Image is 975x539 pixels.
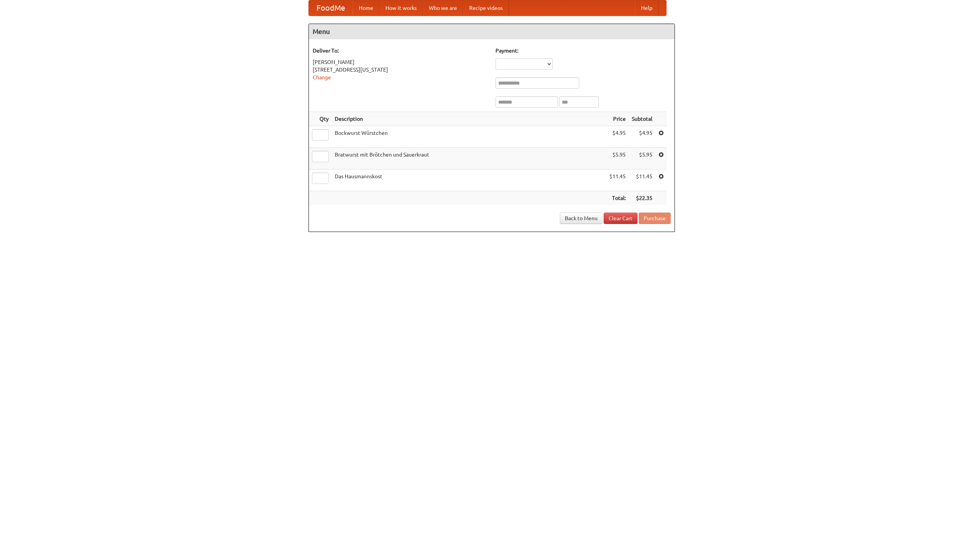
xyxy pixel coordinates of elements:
[629,148,655,170] td: $5.95
[313,58,488,66] div: [PERSON_NAME]
[606,148,629,170] td: $5.95
[604,213,638,224] a: Clear Cart
[635,0,659,16] a: Help
[606,191,629,205] th: Total:
[423,0,463,16] a: Who we are
[463,0,509,16] a: Recipe videos
[332,112,606,126] th: Description
[309,0,353,16] a: FoodMe
[313,47,488,54] h5: Deliver To:
[629,191,655,205] th: $22.35
[332,148,606,170] td: Bratwurst mit Brötchen und Sauerkraut
[560,213,603,224] a: Back to Menu
[332,170,606,191] td: Das Hausmannskost
[313,74,331,80] a: Change
[629,170,655,191] td: $11.45
[606,112,629,126] th: Price
[353,0,379,16] a: Home
[639,213,671,224] button: Purchase
[629,112,655,126] th: Subtotal
[332,126,606,148] td: Bockwurst Würstchen
[379,0,423,16] a: How it works
[309,112,332,126] th: Qty
[495,47,671,54] h5: Payment:
[606,126,629,148] td: $4.95
[313,66,488,74] div: [STREET_ADDRESS][US_STATE]
[606,170,629,191] td: $11.45
[309,24,675,39] h4: Menu
[629,126,655,148] td: $4.95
